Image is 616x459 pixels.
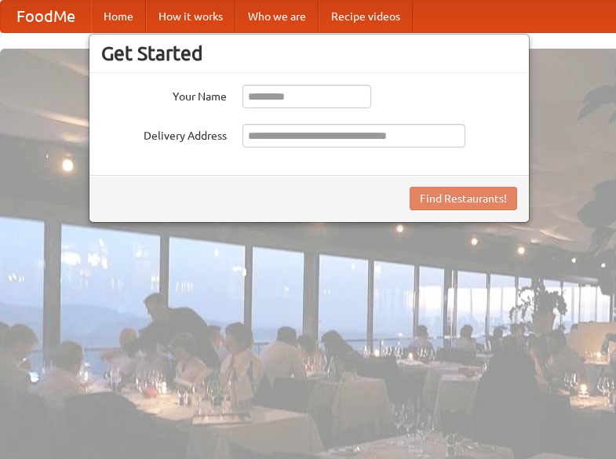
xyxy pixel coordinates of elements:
[101,85,227,104] label: Your Name
[410,187,517,210] button: Find Restaurants!
[235,1,319,32] a: Who we are
[101,42,517,65] h3: Get Started
[319,1,413,32] a: Recipe videos
[101,124,227,144] label: Delivery Address
[91,1,146,32] a: Home
[146,1,235,32] a: How it works
[1,1,91,32] a: FoodMe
